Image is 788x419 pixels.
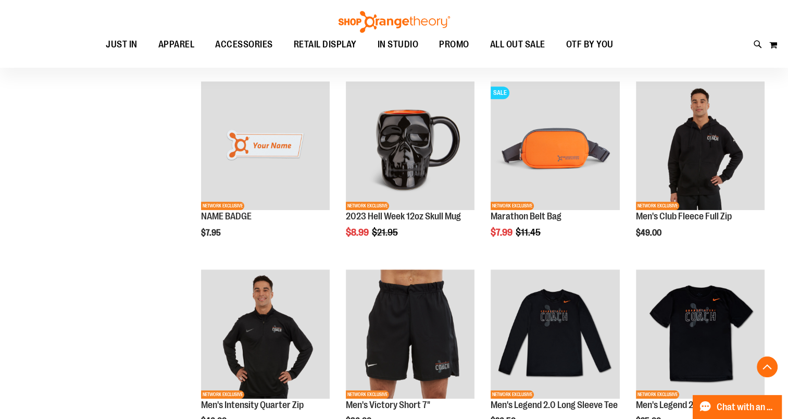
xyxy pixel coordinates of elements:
a: Men's Victory Short 7" [346,400,430,410]
div: product [631,76,770,264]
img: Product image for NAME BADGE [201,81,330,210]
img: OTF Mens Coach FA23 Legend 2.0 SS Tee - Black primary image [636,269,765,398]
a: Marathon Belt Bag [491,211,561,221]
img: OTF Mens Coach FA23 Victory Short - Black primary image [346,269,474,398]
img: Marathon Belt Bag [491,81,619,210]
a: OTF Mens Coach FA23 Club Fleece Full Zip - Black primary imageNETWORK EXCLUSIVE [636,81,765,212]
span: NETWORK EXCLUSIVE [636,202,679,210]
a: OTF Mens Coach FA23 Legend 2.0 SS Tee - Black primary imageNETWORK EXCLUSIVE [636,269,765,400]
img: Product image for Hell Week 12oz Skull Mug [346,81,474,210]
span: $11.45 [516,227,542,238]
a: Marathon Belt BagSALENETWORK EXCLUSIVE [491,81,619,212]
a: Product image for NAME BADGENETWORK EXCLUSIVE [201,81,330,212]
span: NETWORK EXCLUSIVE [346,390,389,399]
span: $21.95 [372,227,399,238]
span: NETWORK EXCLUSIVE [491,202,534,210]
span: Chat with an Expert [717,402,776,412]
a: OTF Mens Coach FA23 Victory Short - Black primary imageNETWORK EXCLUSIVE [346,269,474,400]
span: NETWORK EXCLUSIVE [201,202,244,210]
span: RETAIL DISPLAY [294,33,357,56]
span: PROMO [439,33,469,56]
div: product [341,76,480,264]
a: Men's Club Fleece Full Zip [636,211,732,221]
a: OTF Mens Coach FA23 Legend 2.0 LS Tee - Black primary imageNETWORK EXCLUSIVE [491,269,619,400]
a: Men's Legend 2.0 Tee [636,400,716,410]
img: Shop Orangetheory [337,11,452,33]
span: NETWORK EXCLUSIVE [636,390,679,399]
span: ACCESSORIES [215,33,273,56]
a: Men's Intensity Quarter Zip [201,400,304,410]
a: OTF Mens Coach FA23 Intensity Quarter Zip - Black primary imageNETWORK EXCLUSIVE [201,269,330,400]
div: product [485,76,624,264]
a: Men's Legend 2.0 Long Sleeve Tee [491,400,618,410]
span: IN STUDIO [378,33,419,56]
a: Product image for Hell Week 12oz Skull MugNETWORK EXCLUSIVE [346,81,474,212]
a: 2023 Hell Week 12oz Skull Mug [346,211,461,221]
a: NAME BADGE [201,211,252,221]
button: Back To Top [757,356,778,377]
span: ALL OUT SALE [490,33,545,56]
span: OTF BY YOU [566,33,614,56]
span: $8.99 [346,227,370,238]
span: $49.00 [636,228,663,238]
button: Chat with an Expert [693,395,782,419]
img: OTF Mens Coach FA23 Legend 2.0 LS Tee - Black primary image [491,269,619,398]
div: product [196,76,335,264]
span: SALE [491,87,509,99]
span: NETWORK EXCLUSIVE [346,202,389,210]
img: OTF Mens Coach FA23 Club Fleece Full Zip - Black primary image [636,81,765,210]
span: $7.99 [491,227,514,238]
span: JUST IN [106,33,137,56]
span: NETWORK EXCLUSIVE [491,390,534,399]
span: APPAREL [158,33,195,56]
span: $7.95 [201,228,222,238]
img: OTF Mens Coach FA23 Intensity Quarter Zip - Black primary image [201,269,330,398]
span: NETWORK EXCLUSIVE [201,390,244,399]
